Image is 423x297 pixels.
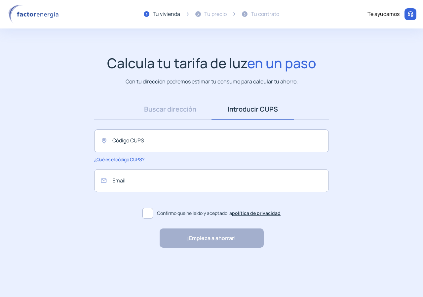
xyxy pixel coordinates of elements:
span: Confirmo que he leído y aceptado la [157,210,281,217]
div: Tu precio [204,10,227,19]
div: Tu contrato [251,10,279,19]
img: logo factor [7,5,63,24]
a: Introducir CUPS [211,99,294,120]
p: Con tu dirección podremos estimar tu consumo para calcular tu ahorro. [126,77,298,86]
div: Tu vivienda [153,10,180,19]
div: Te ayudamos [367,10,400,19]
h1: Calcula tu tarifa de luz [107,55,316,71]
img: llamar [407,11,414,18]
a: Buscar dirección [129,99,211,120]
span: ¿Qué es el código CUPS? [94,156,144,163]
span: en un paso [247,54,316,72]
a: política de privacidad [232,210,281,216]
